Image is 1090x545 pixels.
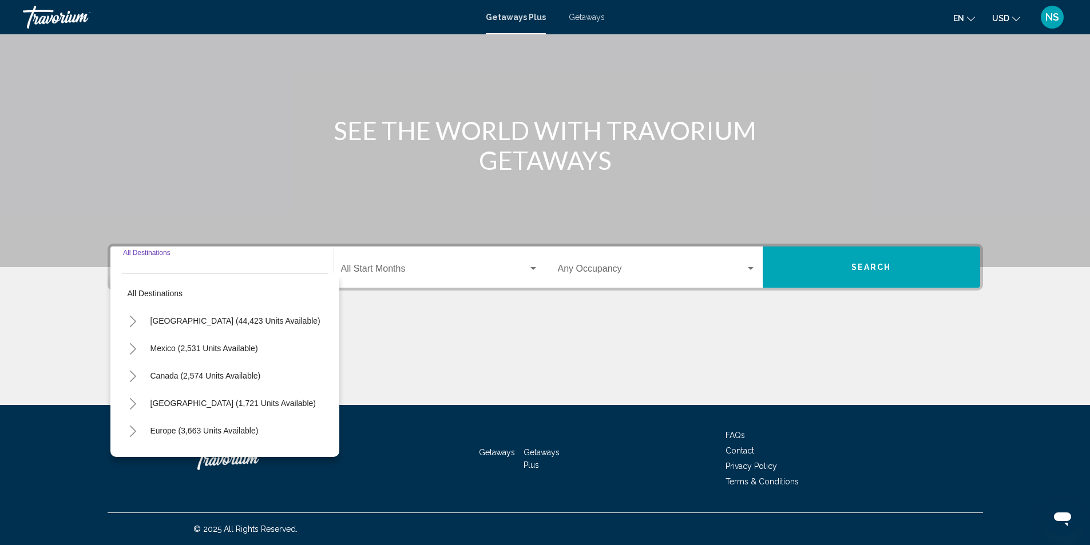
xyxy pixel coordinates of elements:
[726,477,799,486] a: Terms & Conditions
[122,337,145,360] button: Toggle Mexico (2,531 units available)
[145,417,264,444] button: Europe (3,663 units available)
[1045,11,1059,23] span: NS
[122,392,145,415] button: Toggle Caribbean & Atlantic Islands (1,721 units available)
[1044,499,1081,536] iframe: Button to launch messaging window
[479,448,515,457] a: Getaways
[1037,5,1067,29] button: User Menu
[726,431,745,440] a: FAQs
[122,280,328,307] button: All destinations
[122,447,145,470] button: Toggle Australia (213 units available)
[122,364,145,387] button: Toggle Canada (2,574 units available)
[150,426,259,435] span: Europe (3,663 units available)
[851,263,891,272] span: Search
[726,446,754,455] a: Contact
[145,335,264,361] button: Mexico (2,531 units available)
[953,14,964,23] span: en
[726,462,777,471] a: Privacy Policy
[150,399,316,408] span: [GEOGRAPHIC_DATA] (1,721 units available)
[486,13,546,22] a: Getaways Plus
[569,13,605,22] a: Getaways
[524,448,560,470] a: Getaways Plus
[145,390,322,416] button: [GEOGRAPHIC_DATA] (1,721 units available)
[193,524,298,534] span: © 2025 All Rights Reserved.
[150,316,320,325] span: [GEOGRAPHIC_DATA] (44,423 units available)
[150,371,261,380] span: Canada (2,574 units available)
[110,246,980,288] div: Search widget
[122,419,145,442] button: Toggle Europe (3,663 units available)
[763,246,980,288] button: Search
[150,344,258,353] span: Mexico (2,531 units available)
[331,116,760,175] h1: SEE THE WORLD WITH TRAVORIUM GETAWAYS
[992,10,1020,26] button: Change currency
[953,10,975,26] button: Change language
[193,441,308,476] a: Travorium
[145,308,326,334] button: [GEOGRAPHIC_DATA] (44,423 units available)
[145,363,267,389] button: Canada (2,574 units available)
[128,289,183,298] span: All destinations
[23,6,474,29] a: Travorium
[122,309,145,332] button: Toggle United States (44,423 units available)
[145,445,315,471] button: [GEOGRAPHIC_DATA] (213 units available)
[992,14,1009,23] span: USD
